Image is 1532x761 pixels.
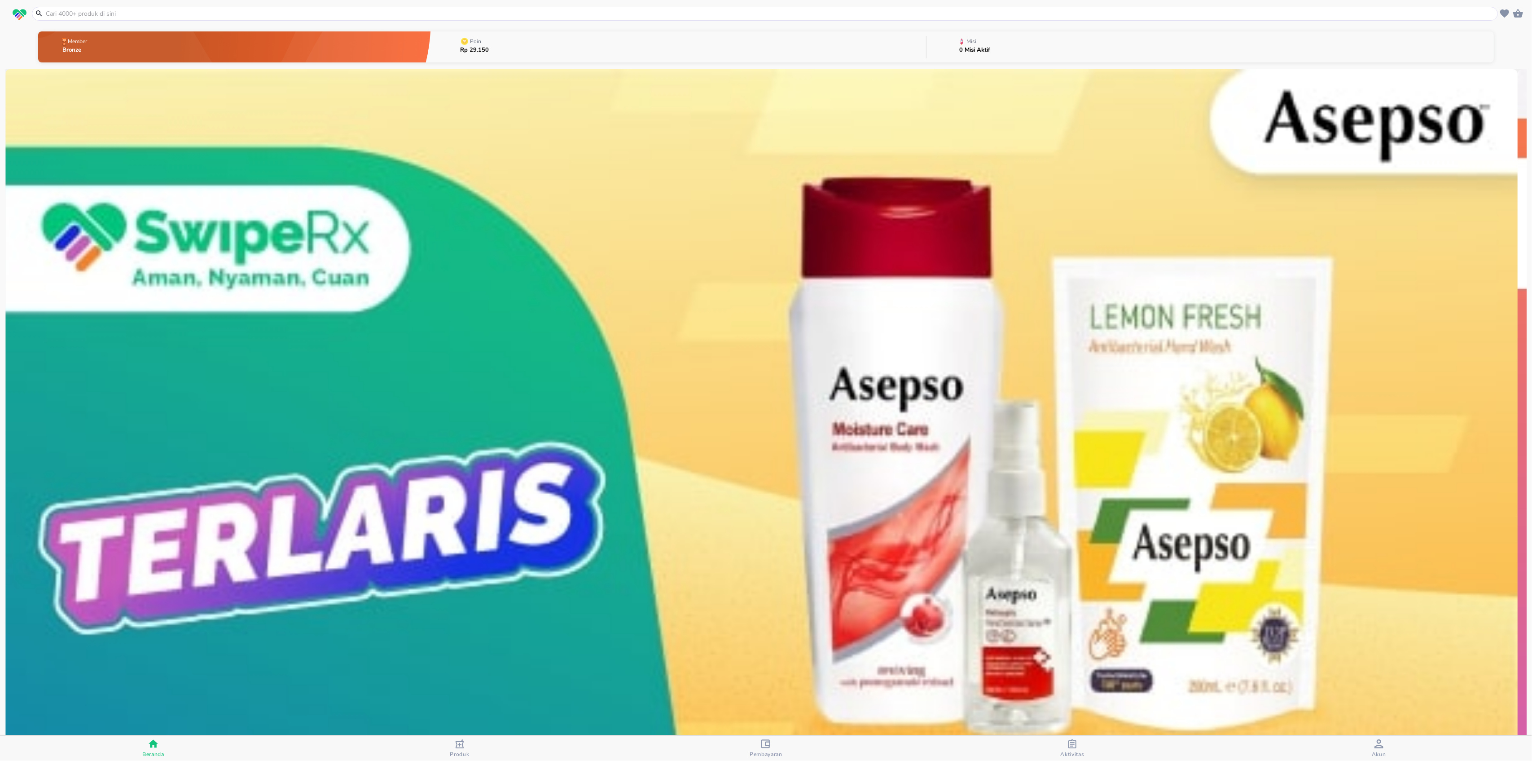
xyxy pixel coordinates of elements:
[966,39,976,44] p: Misi
[307,736,613,761] button: Produk
[926,29,1494,65] button: Misi0 Misi Aktif
[1372,751,1386,758] span: Akun
[1225,736,1532,761] button: Akun
[1061,751,1084,758] span: Aktivitas
[461,47,489,53] p: Rp 29.150
[919,736,1226,761] button: Aktivitas
[45,9,1496,18] input: Cari 4000+ produk di sini
[750,751,782,758] span: Pembayaran
[62,47,89,53] p: Bronze
[450,751,469,758] span: Produk
[142,751,164,758] span: Beranda
[470,39,482,44] p: Poin
[613,736,919,761] button: Pembayaran
[959,47,990,53] p: 0 Misi Aktif
[68,39,87,44] p: Member
[431,29,926,65] button: PoinRp 29.150
[13,9,26,21] img: logo_swiperx_s.bd005f3b.svg
[38,29,431,65] button: MemberBronze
